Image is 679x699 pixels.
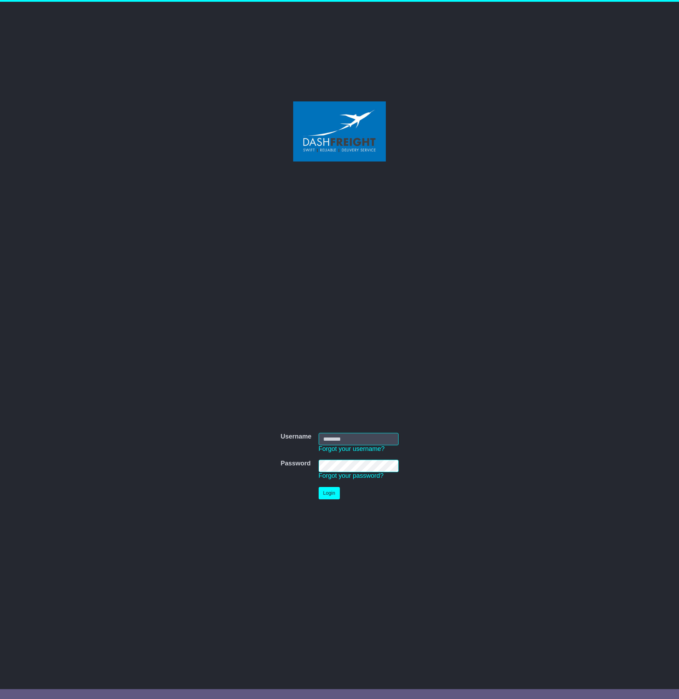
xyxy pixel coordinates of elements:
img: Dash Freight [293,101,386,161]
a: Forgot your password? [319,472,384,479]
button: Login [319,487,340,499]
label: Username [280,433,311,441]
label: Password [280,460,311,468]
a: Forgot your username? [319,445,385,452]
